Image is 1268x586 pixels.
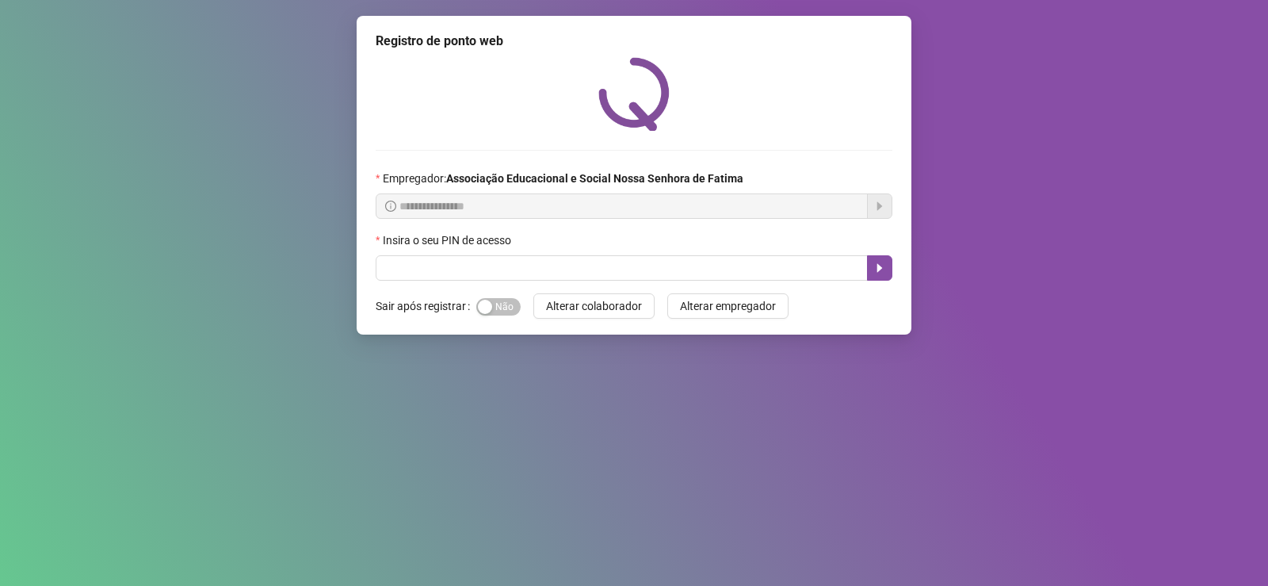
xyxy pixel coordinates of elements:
div: Registro de ponto web [376,32,892,51]
span: Empregador : [383,170,743,187]
span: Alterar colaborador [546,297,642,315]
label: Sair após registrar [376,293,476,319]
label: Insira o seu PIN de acesso [376,232,521,249]
span: caret-right [873,262,886,274]
span: Alterar empregador [680,297,776,315]
strong: Associação Educacional e Social Nossa Senhora de Fatima [446,172,743,185]
button: Alterar empregador [667,293,789,319]
button: Alterar colaborador [533,293,655,319]
img: QRPoint [598,57,670,131]
span: info-circle [385,201,396,212]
